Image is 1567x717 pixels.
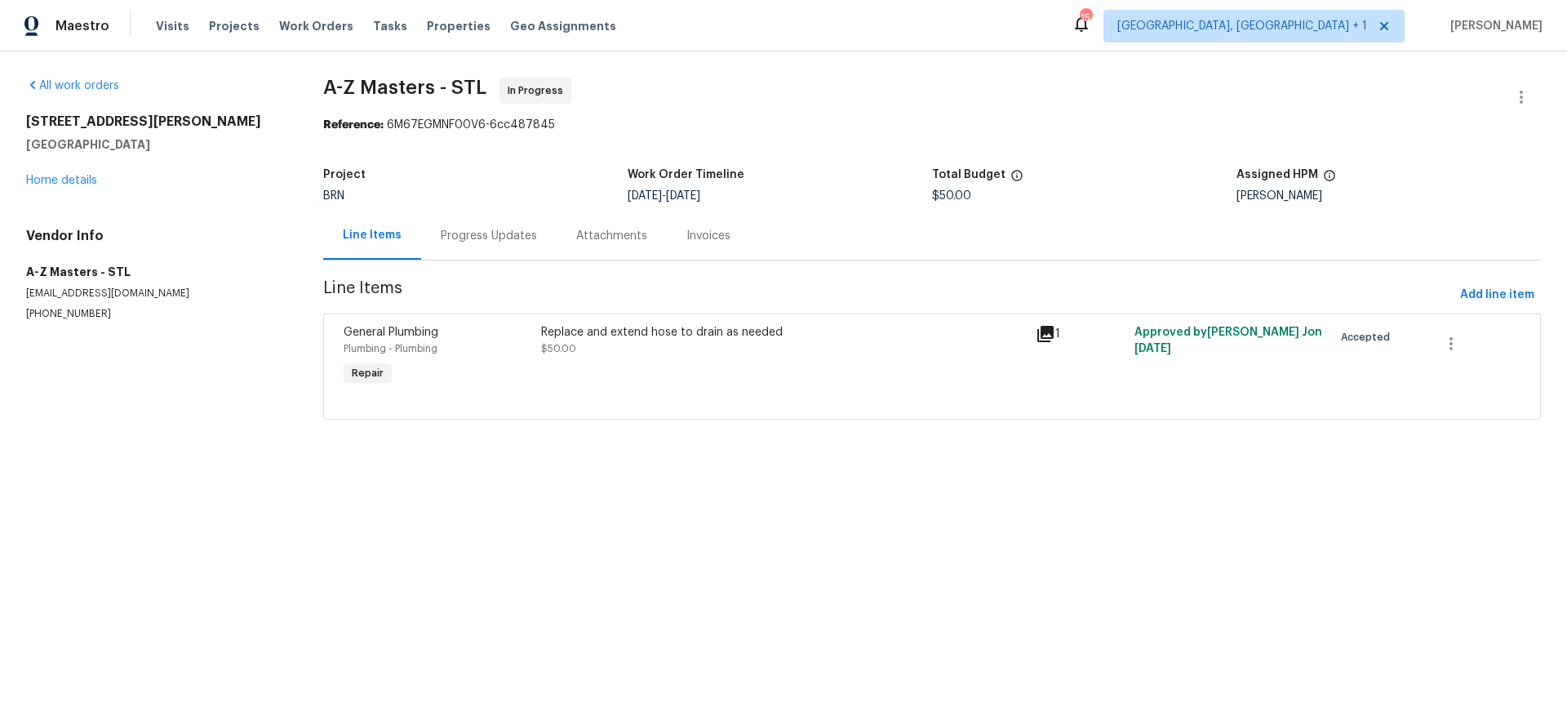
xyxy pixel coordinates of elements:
[26,80,119,91] a: All work orders
[932,169,1005,180] h5: Total Budget
[1134,343,1171,354] span: [DATE]
[686,228,730,244] div: Invoices
[323,119,384,131] b: Reference:
[508,82,570,99] span: In Progress
[344,344,437,354] span: Plumbing - Plumbing
[1444,18,1543,34] span: [PERSON_NAME]
[1236,169,1318,180] h5: Assigned HPM
[279,18,353,34] span: Work Orders
[1323,169,1336,190] span: The hpm assigned to this work order.
[26,228,284,244] h4: Vendor Info
[628,190,662,202] span: [DATE]
[628,169,744,180] h5: Work Order Timeline
[1036,324,1125,344] div: 1
[26,287,284,301] p: [EMAIL_ADDRESS][DOMAIN_NAME]
[576,228,647,244] div: Attachments
[628,190,700,202] span: -
[1134,327,1322,354] span: Approved by [PERSON_NAME] J on
[1117,18,1367,34] span: [GEOGRAPHIC_DATA], [GEOGRAPHIC_DATA] + 1
[26,307,284,321] p: [PHONE_NUMBER]
[441,228,537,244] div: Progress Updates
[343,227,402,243] div: Line Items
[26,175,97,186] a: Home details
[323,190,344,202] span: BRN
[1341,329,1396,345] span: Accepted
[323,78,486,97] span: A-Z Masters - STL
[156,18,189,34] span: Visits
[427,18,491,34] span: Properties
[323,117,1541,133] div: 6M67EGMNF00V6-6cc487845
[510,18,616,34] span: Geo Assignments
[26,264,284,280] h5: A-Z Masters - STL
[1236,190,1541,202] div: [PERSON_NAME]
[666,190,700,202] span: [DATE]
[26,136,284,153] h5: [GEOGRAPHIC_DATA]
[323,280,1454,310] span: Line Items
[932,190,971,202] span: $50.00
[26,114,284,130] h2: [STREET_ADDRESS][PERSON_NAME]
[541,324,1026,341] div: Replace and extend hose to drain as needed
[345,365,390,381] span: Repair
[1010,169,1023,190] span: The total cost of line items that have been proposed by Opendoor. This sum includes line items th...
[1080,10,1091,26] div: 15
[323,169,366,180] h5: Project
[373,20,407,32] span: Tasks
[541,344,576,354] span: $50.00
[1454,280,1541,310] button: Add line item
[344,327,438,338] span: General Plumbing
[1460,285,1534,305] span: Add line item
[55,18,109,34] span: Maestro
[209,18,260,34] span: Projects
